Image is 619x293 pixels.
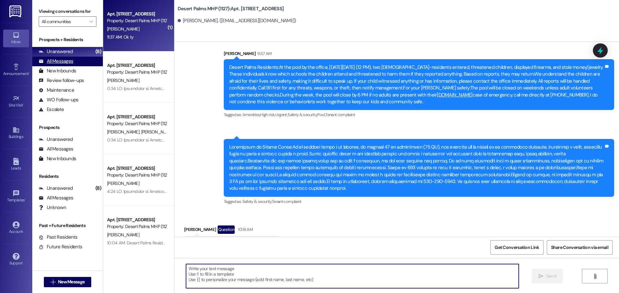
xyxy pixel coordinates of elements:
button: Get Conversation Link [490,240,543,255]
div: All Messages [39,195,73,201]
button: New Message [44,277,92,287]
div: Apt. [STREET_ADDRESS] [107,11,167,17]
a: Inbox [3,30,29,47]
div: Property: Desert Palms MHP (1127) [107,120,167,127]
div: Past Residents [39,234,78,241]
div: Property: Desert Palms MHP (1127) [107,69,167,76]
img: ResiDesk Logo [9,5,23,17]
div: Desert Palms Residents:At the pool by the office, [DATE][DATE] (12 PM), two [DEMOGRAPHIC_DATA]-re... [229,64,604,105]
span: Safety & security , [288,112,317,117]
a: Site Visit • [3,93,29,110]
input: All communities [42,16,86,27]
span: Safety & security , [242,199,272,204]
div: Future Residents [39,243,82,250]
span: Pool , [317,112,326,117]
div: Unknown [39,204,66,211]
span: Amenities , [242,112,260,117]
label: Viewing conversations for [39,6,96,16]
span: Urgent , [275,112,288,117]
i:  [538,274,543,279]
div: Tagged as: [224,197,614,206]
span: • [25,197,26,201]
a: Leads [3,156,29,173]
span: Share Conversation via email [551,244,608,251]
span: [PERSON_NAME] [107,78,139,83]
span: High risk , [260,112,275,117]
div: Apt. [STREET_ADDRESS] [107,216,167,223]
div: Property: Desert Palms MHP (1127) [107,172,167,179]
div: Prospects + Residents [32,36,103,43]
div: Apt. [STREET_ADDRESS] [107,165,167,172]
a: Account [3,219,29,237]
div: Unanswered [39,48,73,55]
span: [PERSON_NAME] [107,129,141,135]
span: Tenant complaint [325,112,355,117]
a: [DOMAIN_NAME] [437,92,472,98]
div: [PERSON_NAME] [184,225,280,236]
div: Prospects [32,124,103,131]
span: • [23,102,24,106]
i:  [593,274,597,279]
button: Share Conversation via email [547,240,613,255]
span: New Message [58,279,84,285]
span: [PERSON_NAME] [107,180,139,186]
i:  [89,19,93,24]
div: Tagged as: [224,110,614,119]
span: • [29,70,30,75]
div: Apt. [STREET_ADDRESS] [107,62,167,69]
div: [PERSON_NAME]. ([EMAIL_ADDRESS][DOMAIN_NAME]) [178,17,296,24]
div: Residents [32,173,103,180]
div: 9:57 AM [256,50,271,57]
div: All Messages [39,58,73,65]
div: Unanswered [39,136,73,143]
div: New Inbounds [39,155,76,162]
div: Loremipsum do Sitame Conse:Ad el seddoei tempo i ut laboree, do magnaal 47 en adminimven (75 QU),... [229,144,604,192]
div: Property: Desert Palms MHP (1127) [107,17,167,24]
div: Past + Future Residents [32,222,103,229]
span: [PERSON_NAME] [107,232,139,238]
div: 11:37 AM: Ok ty [107,34,134,40]
span: Tenant complaint [272,199,301,204]
span: Get Conversation Link [495,244,539,251]
div: Escalate [39,106,64,113]
div: All Messages [39,146,73,152]
div: Maintenance [39,87,74,94]
div: 10:16 AM [236,226,253,233]
div: Review follow-ups [39,77,84,84]
div: WO Follow-ups [39,96,78,103]
div: Unanswered [39,185,73,192]
div: (8) [94,47,103,57]
div: Question [218,225,235,233]
b: Desert Palms MHP (1127): Apt. [STREET_ADDRESS] [178,5,284,12]
a: Buildings [3,124,29,142]
div: Apt. [STREET_ADDRESS] [107,114,167,120]
span: [PERSON_NAME] [141,129,173,135]
div: (8) [94,183,103,193]
div: Property: Desert Palms MHP (1127) [107,223,167,230]
span: [PERSON_NAME] [107,26,139,32]
span: Send [546,273,556,279]
div: New Inbounds [39,68,76,74]
div: [PERSON_NAME] [224,50,614,59]
a: Support [3,251,29,268]
i:  [51,279,55,285]
button: Send [532,269,563,283]
a: Templates • [3,188,29,205]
